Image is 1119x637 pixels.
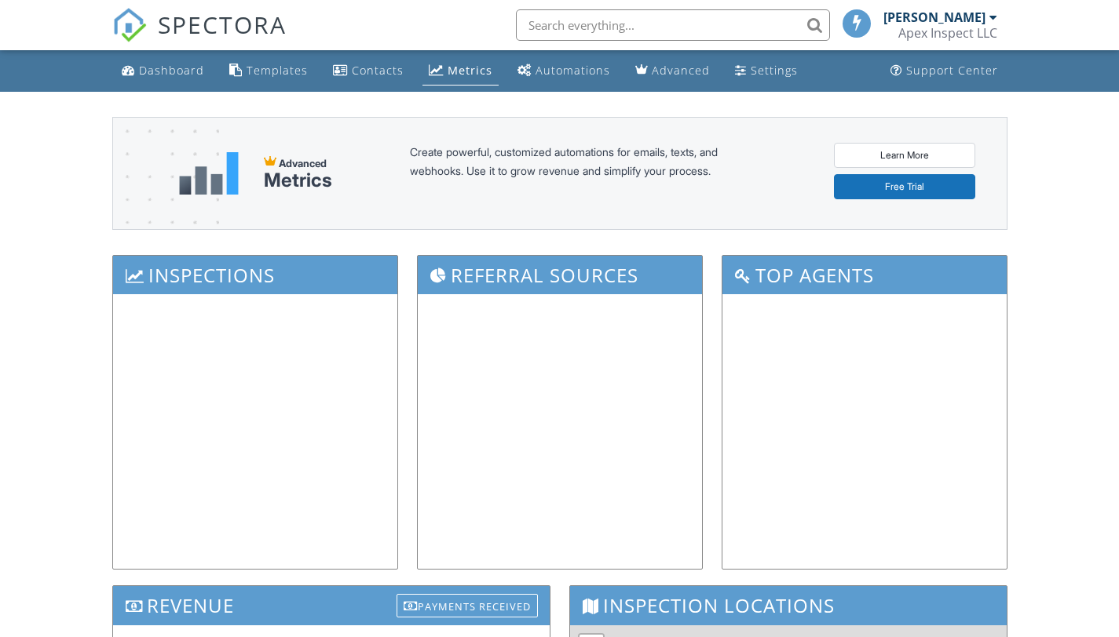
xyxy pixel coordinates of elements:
a: Automations (Basic) [511,56,616,86]
div: Contacts [352,63,404,78]
img: metrics-aadfce2e17a16c02574e7fc40e4d6b8174baaf19895a402c862ea781aae8ef5b.svg [179,152,239,195]
div: Create powerful, customized automations for emails, texts, and webhooks. Use it to grow revenue a... [410,143,755,204]
img: advanced-banner-bg-f6ff0eecfa0ee76150a1dea9fec4b49f333892f74bc19f1b897a312d7a1b2ff3.png [113,118,219,291]
div: Metrics [264,169,332,191]
div: Automations [536,63,610,78]
div: Support Center [906,63,998,78]
input: Search everything... [516,9,830,41]
a: Payments Received [397,590,538,616]
a: Support Center [884,56,1004,86]
a: Templates [223,56,314,86]
h3: Inspection Locations [570,586,1007,624]
a: Metrics [422,56,499,86]
div: Dashboard [139,63,204,78]
a: SPECTORA [112,21,287,54]
span: Advanced [279,157,327,169]
a: Free Trial [834,174,975,199]
span: SPECTORA [158,8,287,41]
a: Contacts [327,56,410,86]
div: Payments Received [397,594,538,617]
div: Metrics [448,63,492,78]
div: Templates [247,63,308,78]
img: The Best Home Inspection Software - Spectora [112,8,147,42]
h3: Top Agents [722,256,1007,294]
a: Learn More [834,143,975,168]
a: Settings [729,56,804,86]
div: Apex Inspect LLC [898,25,997,41]
h3: Revenue [113,586,550,624]
div: [PERSON_NAME] [883,9,986,25]
div: Settings [751,63,798,78]
a: Dashboard [115,56,210,86]
h3: Referral Sources [418,256,702,294]
a: Advanced [629,56,716,86]
h3: Inspections [113,256,397,294]
div: Advanced [652,63,710,78]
